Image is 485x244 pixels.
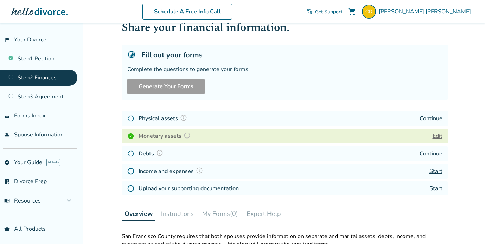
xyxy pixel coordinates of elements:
[184,132,191,139] img: Question Mark
[139,114,189,123] h4: Physical assets
[142,4,232,20] a: Schedule A Free Info Call
[4,226,10,232] span: shopping_basket
[429,167,442,175] a: Start
[307,9,312,14] span: phone_in_talk
[122,19,448,36] h1: Share your financial information.
[65,197,73,205] span: expand_more
[362,5,376,19] img: carolyn.durkee@gmail.com
[4,37,10,43] span: flag_2
[429,185,442,192] a: Start
[307,8,342,15] a: phone_in_talkGet Support
[158,207,197,221] button: Instructions
[46,159,60,166] span: AI beta
[139,184,239,193] h4: Upload your supporting documentation
[4,198,10,204] span: menu_book
[4,179,10,184] span: list_alt_check
[127,115,134,122] img: In Progress
[315,8,342,15] span: Get Support
[127,65,442,73] div: Complete the questions to generate your forms
[139,167,205,176] h4: Income and expenses
[127,133,134,140] img: Completed
[127,185,134,192] img: Not Started
[348,7,356,16] span: shopping_cart
[139,149,165,158] h4: Debts
[450,210,485,244] iframe: Chat Widget
[379,8,474,15] span: [PERSON_NAME] [PERSON_NAME]
[4,113,10,118] span: inbox
[196,167,203,174] img: Question Mark
[433,132,442,140] button: Edit
[127,79,205,94] button: Generate Your Forms
[122,207,155,221] button: Overview
[420,115,442,122] a: Continue
[199,207,241,221] button: My Forms(0)
[141,50,203,60] h5: Fill out your forms
[156,149,163,156] img: Question Mark
[4,132,10,137] span: people
[244,207,284,221] button: Expert Help
[127,150,134,157] img: In Progress
[139,131,193,141] h4: Monetary assets
[4,160,10,165] span: explore
[180,114,187,121] img: Question Mark
[127,168,134,175] img: Not Started
[4,197,41,205] span: Resources
[420,150,442,158] a: Continue
[14,112,45,120] span: Forms Inbox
